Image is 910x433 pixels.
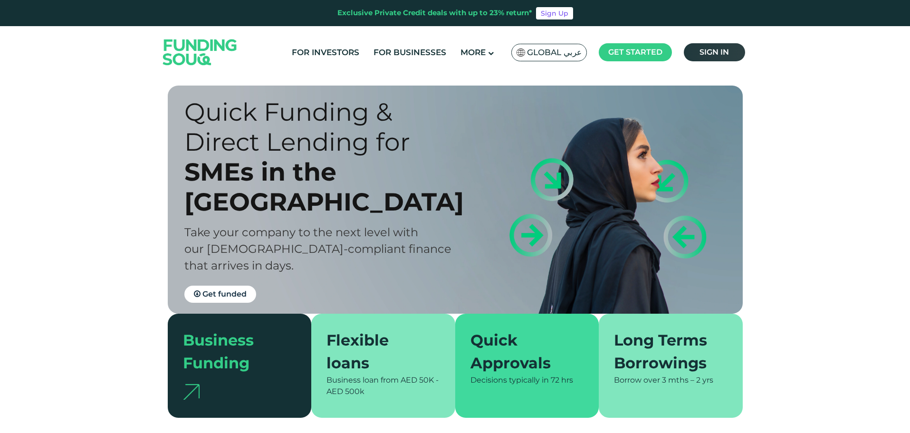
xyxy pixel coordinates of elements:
[662,375,713,385] span: 3 mths – 2 yrs
[183,384,200,400] img: arrow
[337,8,532,19] div: Exclusive Private Credit deals with up to 23% return*
[614,375,660,385] span: Borrow over
[184,157,472,217] div: SMEs in the [GEOGRAPHIC_DATA]
[551,375,573,385] span: 72 hrs
[517,48,525,57] img: SA Flag
[371,45,449,60] a: For Businesses
[289,45,362,60] a: For Investors
[184,97,472,157] div: Quick Funding & Direct Lending for
[699,48,729,57] span: Sign in
[326,375,399,385] span: Business loan from
[614,329,716,375] div: Long Terms Borrowings
[527,47,582,58] span: Global عربي
[470,329,573,375] div: Quick Approvals
[153,28,247,76] img: Logo
[184,286,256,303] a: Get funded
[470,375,549,385] span: Decisions typically in
[460,48,486,57] span: More
[608,48,662,57] span: Get started
[326,329,429,375] div: Flexible loans
[202,289,247,298] span: Get funded
[183,329,285,375] div: Business Funding
[184,225,451,272] span: Take your company to the next level with our [DEMOGRAPHIC_DATA]-compliant finance that arrives in...
[536,7,573,19] a: Sign Up
[684,43,745,61] a: Sign in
